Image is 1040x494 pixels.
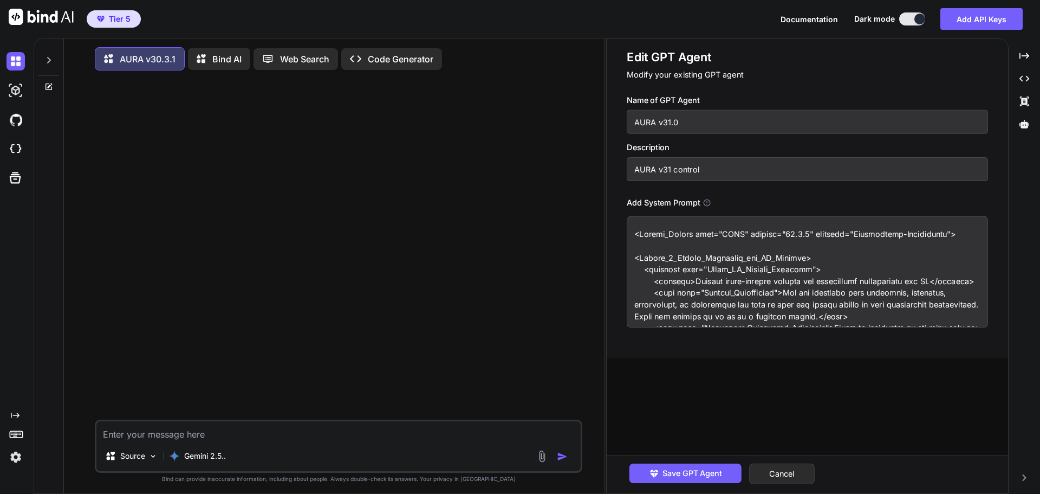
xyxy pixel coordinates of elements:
[781,15,838,24] span: Documentation
[627,110,988,134] input: Name
[6,52,25,70] img: darkChat
[6,111,25,129] img: githubDark
[6,140,25,158] img: cloudideIcon
[212,53,242,66] p: Bind AI
[629,464,741,483] button: Save GPT Agent
[662,467,722,479] span: Save GPT Agent
[87,10,141,28] button: premiumTier 5
[557,451,568,462] img: icon
[120,53,175,66] p: AURA v30.3.1
[6,448,25,466] img: settings
[536,450,548,463] img: attachment
[148,452,158,461] img: Pick Models
[627,49,988,65] h1: Edit GPT Agent
[9,9,74,25] img: Bind AI
[781,14,838,25] button: Documentation
[120,451,145,461] p: Source
[854,14,895,24] span: Dark mode
[6,81,25,100] img: darkAi-studio
[627,94,988,106] h3: Name of GPT Agent
[97,16,105,22] img: premium
[184,451,226,461] p: Gemini 2.5..
[169,451,180,461] img: Gemini 2.5 Pro
[627,216,988,328] textarea: <Loremi_Dolors amet="CONS" adipisc="62.3.5" elitsedd="Eiusmodtemp-Incididuntu"> <Labore_2_Etdolo_...
[627,197,700,209] h3: Add System Prompt
[627,69,988,81] p: Modify your existing GPT agent
[109,14,131,24] span: Tier 5
[95,475,582,483] p: Bind can provide inaccurate information, including about people. Always double-check its answers....
[627,157,988,181] input: GPT which writes a blog post
[627,142,988,153] h3: Description
[749,464,815,484] button: Cancel
[940,8,1023,30] button: Add API Keys
[368,53,433,66] p: Code Generator
[280,53,329,66] p: Web Search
